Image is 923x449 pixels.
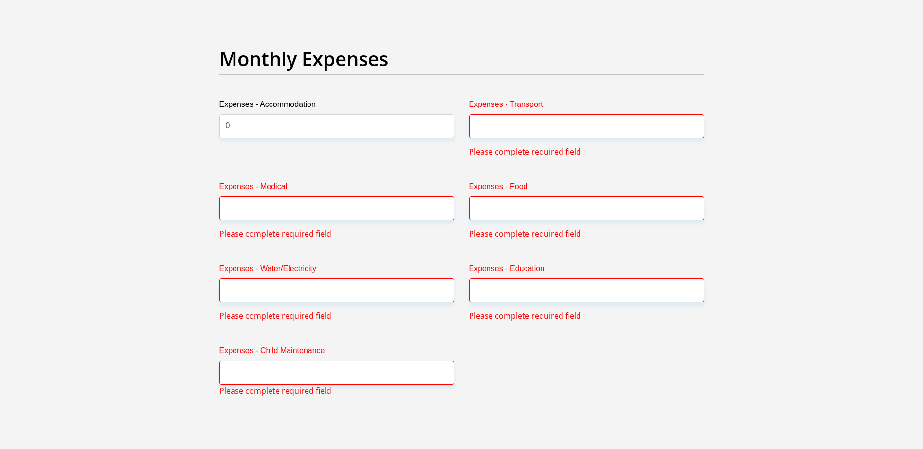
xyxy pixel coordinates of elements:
[469,146,581,157] span: Please complete required field
[219,47,704,70] h2: Monthly Expenses
[469,181,704,196] label: Expenses - Food
[219,345,454,361] label: Expenses - Child Maintenance
[469,196,704,220] input: Expenses - Food
[469,310,581,322] span: Please complete required field
[219,99,454,114] label: Expenses - Accommodation
[219,228,331,240] span: Please complete required field
[219,310,331,322] span: Please complete required field
[219,181,454,196] label: Expenses - Medical
[469,278,704,302] input: Expenses - Education
[469,263,704,278] label: Expenses - Education
[219,278,454,302] input: Expenses - Water/Electricity
[219,385,331,397] span: Please complete required field
[219,263,454,278] label: Expenses - Water/Electricity
[469,99,704,114] label: Expenses - Transport
[219,114,454,138] input: Expenses - Accommodation
[219,196,454,220] input: Expenses - Medical
[469,114,704,138] input: Expenses - Transport
[219,361,454,384] input: Expenses - Child Maintenance
[469,228,581,240] span: Please complete required field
